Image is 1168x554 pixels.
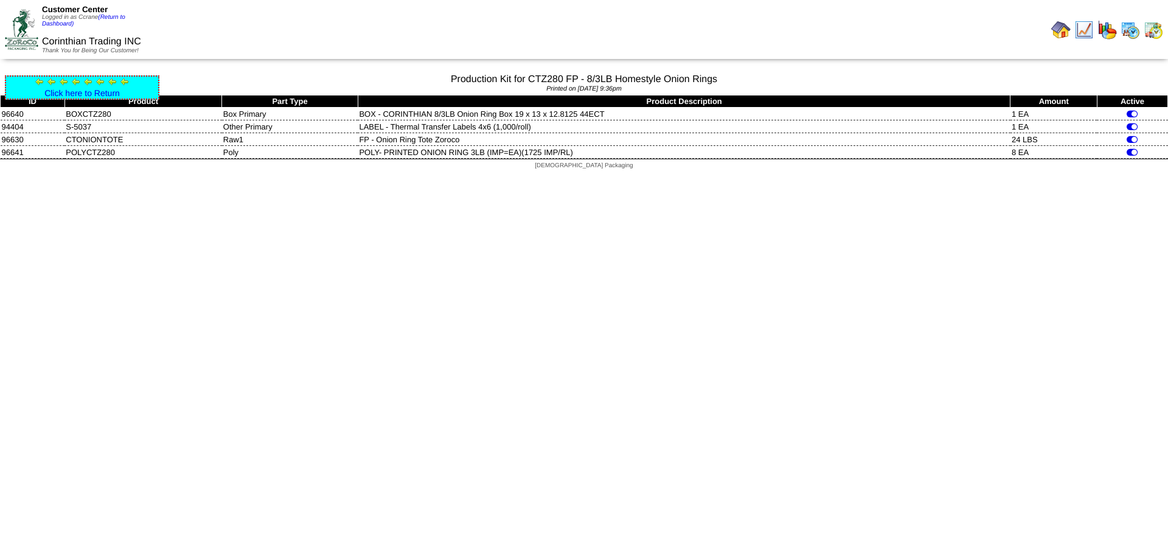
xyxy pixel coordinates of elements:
img: arrowleft.gif [96,77,105,86]
img: arrowleft.gif [83,77,93,86]
span: Thank You for Being Our Customer! [42,47,139,54]
span: Customer Center [42,5,108,14]
td: 1 EA [1010,120,1097,133]
td: 94404 [1,120,65,133]
td: S-5037 [64,120,222,133]
td: BOX - CORINTHIAN 8/3LB Onion Ring Box 19 x 13 x 12.8125 44ECT [358,108,1010,120]
img: line_graph.gif [1074,20,1094,40]
a: (Return to Dashboard) [42,14,125,27]
img: arrowleft.gif [108,77,117,86]
td: CTONIONTOTE [64,133,222,146]
th: Amount [1010,95,1097,108]
a: Click here to Return [44,88,120,98]
td: Box Primary [222,108,358,120]
img: arrowleft.gif [120,77,130,86]
td: 24 LBS [1010,133,1097,146]
th: Product Description [358,95,1010,108]
td: Other Primary [222,120,358,133]
td: Poly [222,146,358,159]
th: Product [64,95,222,108]
span: [DEMOGRAPHIC_DATA] Packaging [535,162,633,169]
img: arrowleft.gif [59,77,69,86]
img: arrowleft.gif [47,77,57,86]
th: Active [1097,95,1167,108]
img: graph.gif [1097,20,1117,40]
img: home.gif [1051,20,1071,40]
td: 96640 [1,108,65,120]
td: FP - Onion Ring Tote Zoroco [358,133,1010,146]
td: Raw1 [222,133,358,146]
td: POLYCTZ280 [64,146,222,159]
span: Corinthian Trading INC [42,36,141,47]
th: ID [1,95,65,108]
td: LABEL - Thermal Transfer Labels 4x6 (1,000/roll) [358,120,1010,133]
img: arrowleft.gif [71,77,81,86]
td: 8 EA [1010,146,1097,159]
img: calendarprod.gif [1121,20,1140,40]
td: 1 EA [1010,108,1097,120]
img: ZoRoCo_Logo(Green%26Foil)%20jpg.webp [5,9,38,50]
th: Part Type [222,95,358,108]
td: 96641 [1,146,65,159]
td: POLY- PRINTED ONION RING 3LB (IMP=EA)(1725 IMP/RL) [358,146,1010,159]
img: calendarinout.gif [1144,20,1163,40]
img: arrowleft.gif [35,77,44,86]
td: BOXCTZ280 [64,108,222,120]
td: 96630 [1,133,65,146]
span: Logged in as Ccrane [42,14,125,27]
